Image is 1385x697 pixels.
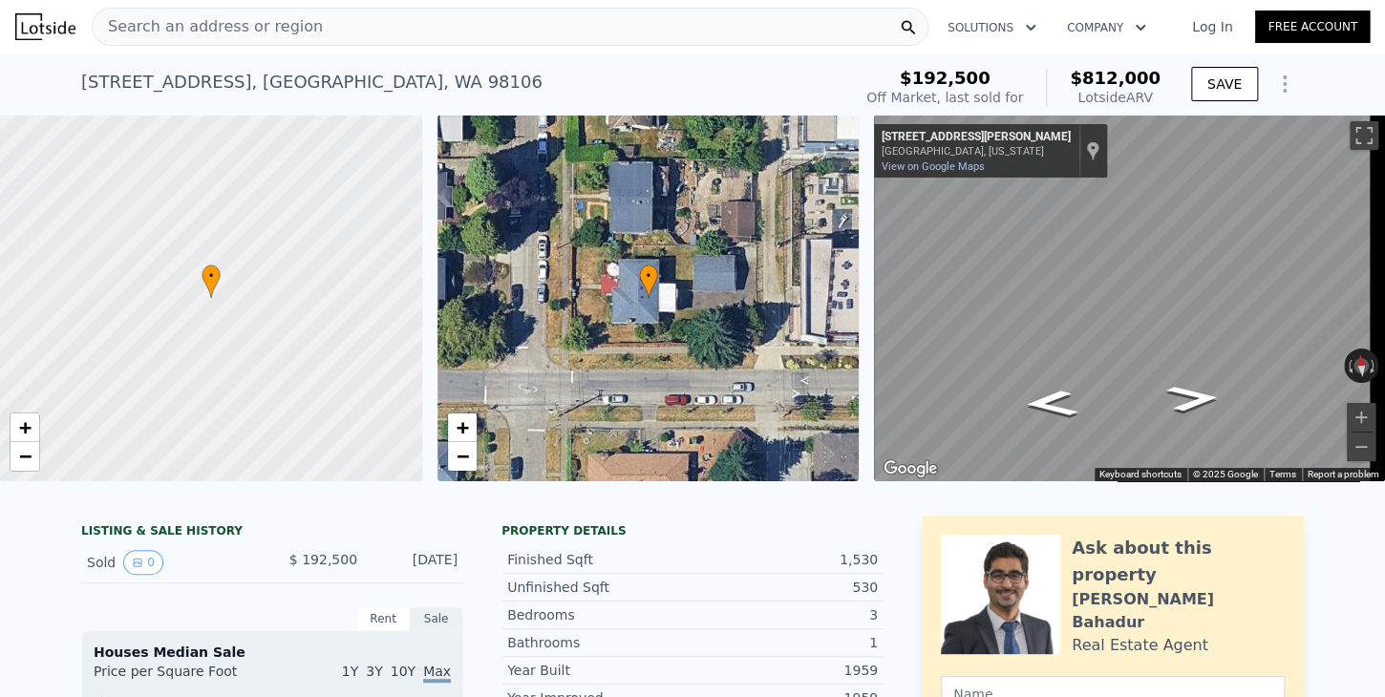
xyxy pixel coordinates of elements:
[866,88,1023,107] div: Off Market, last sold for
[1266,65,1304,103] button: Show Options
[448,413,477,442] a: Zoom in
[1193,469,1258,479] span: © 2025 Google
[19,444,32,468] span: −
[15,13,75,40] img: Lotside
[692,605,878,624] div: 3
[1144,379,1243,418] path: Go East, SW Barton St
[373,550,458,575] div: [DATE]
[882,130,1071,145] div: [STREET_ADDRESS][PERSON_NAME]
[87,550,257,575] div: Sold
[692,550,878,569] div: 1,530
[1072,588,1285,634] div: [PERSON_NAME] Bahadur
[1347,433,1375,461] button: Zoom out
[507,661,692,680] div: Year Built
[1350,121,1378,150] button: Toggle fullscreen view
[11,442,39,471] a: Zoom out
[202,264,221,298] div: •
[692,578,878,597] div: 530
[410,606,463,631] div: Sale
[342,664,358,679] span: 1Y
[882,160,985,173] a: View on Google Maps
[1344,348,1354,383] button: Rotate counterclockwise
[1191,67,1258,101] button: SAVE
[1255,11,1370,43] a: Free Account
[356,606,410,631] div: Rent
[1269,469,1296,479] a: Terms
[81,523,463,542] div: LISTING & SALE HISTORY
[501,523,884,539] div: Property details
[879,456,942,481] a: Open this area in Google Maps (opens a new window)
[1369,348,1379,383] button: Rotate clockwise
[456,444,468,468] span: −
[93,15,323,38] span: Search an address or region
[507,633,692,652] div: Bathrooms
[448,442,477,471] a: Zoom out
[1347,403,1375,432] button: Zoom in
[1072,535,1285,588] div: Ask about this property
[202,267,221,285] span: •
[507,605,692,624] div: Bedrooms
[289,552,357,567] span: $ 192,500
[1353,348,1371,383] button: Reset the view
[1072,634,1208,657] div: Real Estate Agent
[874,115,1385,481] div: Street View
[423,664,451,683] span: Max
[692,661,878,680] div: 1959
[882,145,1071,158] div: [GEOGRAPHIC_DATA], [US_STATE]
[1070,88,1161,107] div: Lotside ARV
[874,115,1385,481] div: Map
[1070,68,1161,88] span: $812,000
[11,413,39,442] a: Zoom in
[1099,468,1182,481] button: Keyboard shortcuts
[1052,11,1161,45] button: Company
[1002,384,1100,423] path: Go West, SW Barton St
[391,664,415,679] span: 10Y
[123,550,163,575] button: View historical data
[1308,469,1379,479] a: Report a problem
[94,643,451,662] div: Houses Median Sale
[366,664,382,679] span: 3Y
[692,633,878,652] div: 1
[507,550,692,569] div: Finished Sqft
[1086,140,1099,161] a: Show location on map
[1169,17,1255,36] a: Log In
[639,267,658,285] span: •
[900,68,991,88] span: $192,500
[639,264,658,298] div: •
[81,69,543,95] div: [STREET_ADDRESS] , [GEOGRAPHIC_DATA] , WA 98106
[456,415,468,439] span: +
[879,456,942,481] img: Google
[19,415,32,439] span: +
[94,662,272,692] div: Price per Square Foot
[932,11,1052,45] button: Solutions
[507,578,692,597] div: Unfinished Sqft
